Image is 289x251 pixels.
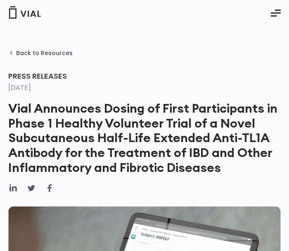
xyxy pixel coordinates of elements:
[8,6,41,19] img: Vial Logo
[16,50,73,56] span: Back to Resources
[8,83,31,92] time: [DATE]
[265,3,287,24] button: Essential Addons Toggle Menu
[8,101,281,175] h1: Vial Announces Dosing of First Participants in Phase 1 Healthy Volunteer Trial of a Novel Subcuta...
[8,50,73,56] a: Back to Resources
[45,183,54,193] div: Share on facebook
[8,183,18,193] div: Share on linkedin
[26,183,36,193] div: Share on twitter
[8,71,67,81] span: Press Releases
